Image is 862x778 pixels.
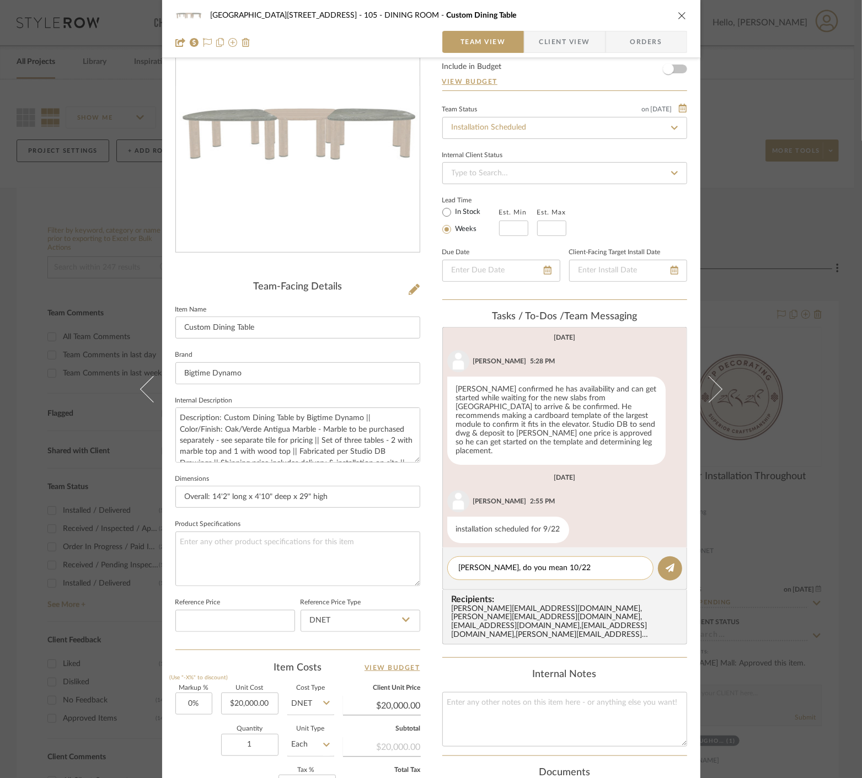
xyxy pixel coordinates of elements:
div: Item Costs [175,661,420,674]
div: [DATE] [554,334,575,341]
div: 2:55 PM [531,496,555,506]
span: [GEOGRAPHIC_DATA][STREET_ADDRESS] [211,12,365,19]
mat-radio-group: Select item type [442,205,499,236]
label: Due Date [442,250,470,255]
span: Orders [618,31,674,53]
span: Tasks / To-Dos / [492,312,564,321]
img: user_avatar.png [447,490,469,512]
div: [PERSON_NAME][EMAIL_ADDRESS][DOMAIN_NAME] , [PERSON_NAME][EMAIL_ADDRESS][DOMAIN_NAME] , [EMAIL_AD... [452,605,682,640]
label: Subtotal [343,726,421,732]
a: View Budget [365,661,420,674]
input: Enter Install Date [569,260,687,282]
div: [PERSON_NAME] confirmed he has availability and can get started while waiting for the new slabs f... [447,377,666,465]
img: 529f1683-efa8-4df4-ba5d-03d179f7b910_48x40.jpg [175,4,202,26]
span: Client View [539,31,590,53]
img: 529f1683-efa8-4df4-ba5d-03d179f7b910_436x436.jpg [176,86,420,180]
label: Client-Facing Target Install Date [569,250,661,255]
div: Internal Client Status [442,153,503,158]
label: In Stock [453,207,481,217]
label: Weeks [453,224,477,234]
div: team Messaging [442,311,687,323]
div: Team Status [442,107,478,112]
div: installation scheduled for 9/22 [447,517,569,543]
label: Cost Type [287,685,334,691]
label: Client Unit Price [343,685,421,691]
div: [DATE] [554,474,575,481]
label: Internal Description [175,398,233,404]
img: Remove from project [242,38,250,47]
label: Item Name [175,307,207,313]
span: 105 - DINING ROOM [365,12,447,19]
div: Internal Notes [442,669,687,681]
label: Est. Min [499,208,527,216]
label: Markup % [175,685,212,691]
label: Quantity [221,726,279,732]
label: Total Tax [343,768,421,773]
span: Recipients: [452,594,682,604]
div: [PERSON_NAME] [473,496,527,506]
label: Unit Type [287,726,334,732]
div: Team-Facing Details [175,281,420,293]
img: user_avatar.png [447,350,469,372]
label: Product Specifications [175,522,241,527]
span: Team View [461,31,506,53]
input: Enter Brand [175,362,420,384]
span: Custom Dining Table [447,12,517,19]
label: Dimensions [175,476,210,482]
input: Type to Search… [442,117,687,139]
label: Lead Time [442,195,499,205]
input: Enter Item Name [175,316,420,339]
label: Tax % [279,768,334,773]
label: Est. Max [537,208,566,216]
span: [DATE] [650,105,673,113]
div: [PERSON_NAME] [473,356,527,366]
input: Enter the dimensions of this item [175,486,420,508]
button: close [677,10,687,20]
label: Unit Cost [221,685,279,691]
label: Reference Price Type [301,600,361,605]
label: Brand [175,352,193,358]
div: $20,000.00 [343,736,421,756]
label: Reference Price [175,600,221,605]
div: 0 [176,86,420,180]
span: on [642,106,650,112]
input: Enter Due Date [442,260,560,282]
a: View Budget [442,77,687,86]
input: Type to Search… [442,162,687,184]
div: 5:28 PM [531,356,555,366]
